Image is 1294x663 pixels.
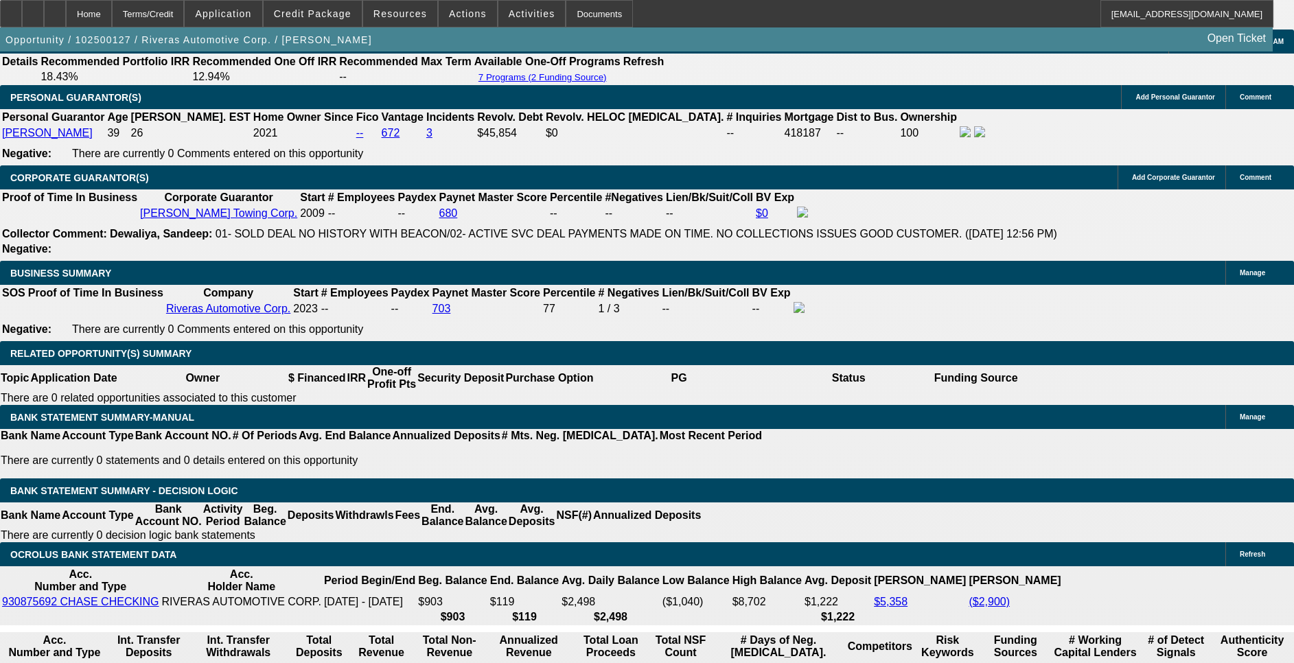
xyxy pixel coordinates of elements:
th: Owner [118,365,288,391]
th: Application Date [30,365,117,391]
th: High Balance [732,568,802,594]
img: facebook-icon.png [794,302,805,313]
th: [PERSON_NAME] [968,568,1061,594]
b: BV Exp [752,287,791,299]
td: ($1,040) [662,595,730,609]
b: Negative: [2,148,51,159]
b: Ownership [900,111,957,123]
td: 2009 [299,206,325,221]
th: Risk Keywords [914,633,981,660]
span: CORPORATE GUARANTOR(S) [10,172,149,183]
span: Credit Package [274,8,351,19]
td: $0 [545,126,725,141]
a: 930875692 CHASE CHECKING [2,596,159,607]
b: Vantage [382,111,424,123]
th: Activity Period [203,502,244,528]
b: Company [203,287,253,299]
th: Bank Account NO. [135,429,232,443]
th: Total Deposits [288,633,349,660]
th: End. Balance [421,502,464,528]
th: Avg. Deposit [804,568,872,594]
div: 1 / 3 [599,303,660,315]
img: facebook-icon.png [797,207,808,218]
span: Resources [373,8,427,19]
b: Negative: [2,323,51,335]
span: There are currently 0 Comments entered on this opportunity [72,323,363,335]
a: 680 [439,207,458,219]
td: -- [752,301,792,316]
b: Mortgage [785,111,834,123]
span: -- [321,303,329,314]
span: RELATED OPPORTUNITY(S) SUMMARY [10,348,192,359]
th: $ Financed [288,365,347,391]
div: 77 [543,303,595,315]
a: Riveras Automotive Corp. [166,303,290,314]
th: [PERSON_NAME] [873,568,967,594]
th: Sum of the Total NSF Count and Total Overdraft Fee Count from Ocrolus [651,633,710,660]
th: Acc. Number and Type [1,568,160,594]
span: Add Corporate Guarantor [1132,174,1215,181]
a: Open Ticket [1202,27,1271,50]
span: Comment [1240,93,1271,101]
th: Avg. End Balance [298,429,392,443]
td: 39 [106,126,128,141]
span: Manage [1240,269,1265,277]
span: Actions [449,8,487,19]
button: Actions [439,1,497,27]
b: Paynet Master Score [439,191,547,203]
button: Application [185,1,262,27]
span: PERSONAL GUARANTOR(S) [10,92,141,103]
td: 418187 [784,126,835,141]
td: -- [836,126,899,141]
b: # Employees [328,191,395,203]
td: -- [327,206,396,221]
img: linkedin-icon.png [974,126,985,137]
th: End. Balance [489,568,559,594]
th: Funding Source [934,365,1019,391]
b: Collector Comment: [2,228,107,240]
a: [PERSON_NAME] [2,127,93,139]
a: 703 [432,303,451,314]
th: Acc. Number and Type [1,633,108,660]
b: Paynet Master Score [432,287,540,299]
th: SOS [1,286,26,300]
button: Resources [363,1,437,27]
th: # Days of Neg. [MEDICAL_DATA]. [711,633,846,660]
a: -- [356,127,364,139]
b: Personal Guarantor [2,111,104,123]
b: # Employees [321,287,389,299]
th: # of Detect Signals [1142,633,1210,660]
span: Activities [509,8,555,19]
td: 18.43% [40,70,190,84]
th: Authenticity Score [1212,633,1293,660]
th: Bank Account NO. [135,502,203,528]
th: Beg. Balance [417,568,487,594]
td: -- [726,126,782,141]
th: Int. Transfer Deposits [109,633,188,660]
b: Lien/Bk/Suit/Coll [666,191,753,203]
b: Paydex [391,287,430,299]
th: Avg. Deposits [508,502,556,528]
a: $5,358 [874,596,908,607]
b: Dist to Bus. [837,111,898,123]
b: Revolv. HELOC [MEDICAL_DATA]. [546,111,724,123]
th: Annualized Deposits [391,429,500,443]
span: Comment [1240,174,1271,181]
td: $45,854 [476,126,544,141]
img: facebook-icon.png [960,126,971,137]
b: Incidents [426,111,474,123]
td: $2,498 [561,595,660,609]
b: Corporate Guarantor [165,191,273,203]
th: Funding Sources [982,633,1049,660]
td: 100 [899,126,958,141]
th: Details [1,55,38,69]
td: -- [391,301,430,316]
span: BUSINESS SUMMARY [10,268,111,279]
th: Competitors [847,633,913,660]
span: Manage [1240,413,1265,421]
td: $119 [489,595,559,609]
th: Status [764,365,934,391]
b: Paydex [397,191,436,203]
a: 672 [382,127,400,139]
th: Annualized Revenue [487,633,570,660]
